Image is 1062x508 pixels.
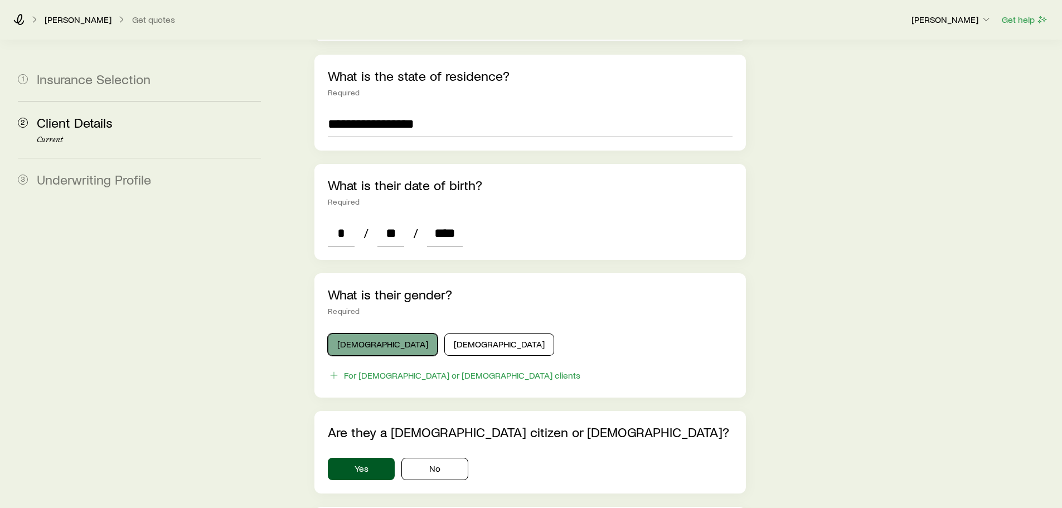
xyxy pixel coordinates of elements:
span: 1 [18,74,28,84]
div: For [DEMOGRAPHIC_DATA] or [DEMOGRAPHIC_DATA] clients [344,370,580,381]
button: [DEMOGRAPHIC_DATA] [328,333,438,356]
span: Insurance Selection [37,71,151,87]
button: [DEMOGRAPHIC_DATA] [444,333,554,356]
span: / [359,225,373,241]
p: Current [37,136,261,144]
button: For [DEMOGRAPHIC_DATA] or [DEMOGRAPHIC_DATA] clients [328,369,581,382]
div: Required [328,88,732,97]
button: Get quotes [132,14,176,25]
p: [PERSON_NAME] [45,14,111,25]
button: No [401,458,468,480]
div: Required [328,197,732,206]
span: Client Details [37,114,113,130]
p: What is their gender? [328,287,732,302]
button: [PERSON_NAME] [911,13,992,27]
p: What is the state of residence? [328,68,732,84]
span: Underwriting Profile [37,171,151,187]
div: Required [328,307,732,316]
p: Are they a [DEMOGRAPHIC_DATA] citizen or [DEMOGRAPHIC_DATA]? [328,424,732,440]
button: Get help [1001,13,1049,26]
p: [PERSON_NAME] [911,14,992,25]
span: 2 [18,118,28,128]
span: 3 [18,175,28,185]
button: Yes [328,458,395,480]
span: / [409,225,423,241]
p: What is their date of birth? [328,177,732,193]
